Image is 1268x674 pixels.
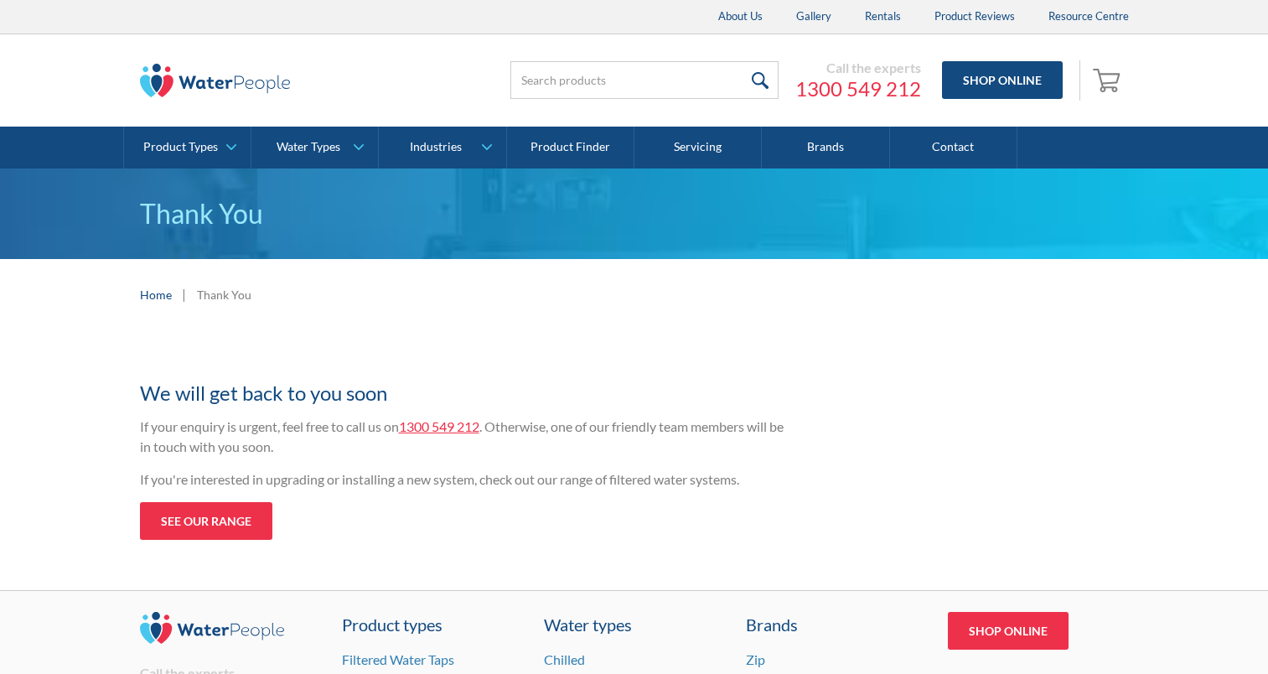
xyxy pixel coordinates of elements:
[399,418,479,434] a: 1300 549 212
[795,60,921,76] div: Call the experts
[342,651,454,667] a: Filtered Water Taps
[507,127,634,168] a: Product Finder
[890,127,1017,168] a: Contact
[510,61,779,99] input: Search products
[795,76,921,101] a: 1300 549 212
[544,651,585,667] a: Chilled
[140,469,794,490] p: If you're interested in upgrading or installing a new system, check out our range of filtered wat...
[140,347,794,370] h1: Thanks for your enquiry
[143,140,218,154] div: Product Types
[762,127,889,168] a: Brands
[1093,66,1125,93] img: shopping cart
[634,127,762,168] a: Servicing
[140,502,272,540] a: See our range
[140,64,291,97] img: The Water People
[140,417,794,457] p: If your enquiry is urgent, feel free to call us on . Otherwise, one of our friendly team members ...
[180,284,189,304] div: |
[277,140,340,154] div: Water Types
[1089,60,1129,101] a: Open cart
[948,612,1069,650] a: Shop Online
[140,378,794,408] h2: We will get back to you soon
[746,651,765,667] a: Zip
[379,127,505,168] a: Industries
[197,286,251,303] div: Thank You
[140,286,172,303] a: Home
[410,140,462,154] div: Industries
[251,127,378,168] a: Water Types
[342,612,523,637] a: Product types
[544,612,725,637] a: Water types
[124,127,251,168] a: Product Types
[140,194,1129,234] p: Thank You
[942,61,1063,99] a: Shop Online
[746,612,927,637] div: Brands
